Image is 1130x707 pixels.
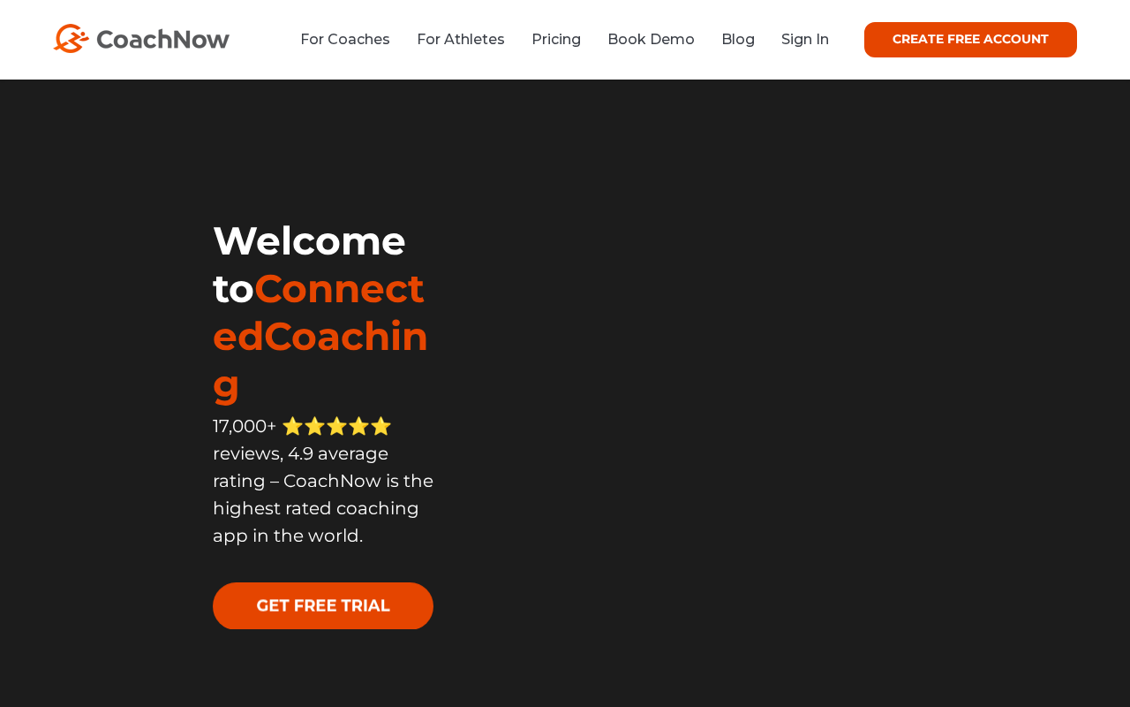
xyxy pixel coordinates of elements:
[300,31,390,48] a: For Coaches
[781,31,829,48] a: Sign In
[531,31,581,48] a: Pricing
[864,22,1077,57] a: CREATE FREE ACCOUNT
[721,31,755,48] a: Blog
[607,31,695,48] a: Book Demo
[213,582,433,629] img: GET FREE TRIAL
[213,264,428,407] span: ConnectedCoaching
[213,415,433,546] span: 17,000+ ⭐️⭐️⭐️⭐️⭐️ reviews, 4.9 average rating – CoachNow is the highest rated coaching app in th...
[53,24,230,53] img: CoachNow Logo
[213,217,439,407] h1: Welcome to
[417,31,505,48] a: For Athletes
